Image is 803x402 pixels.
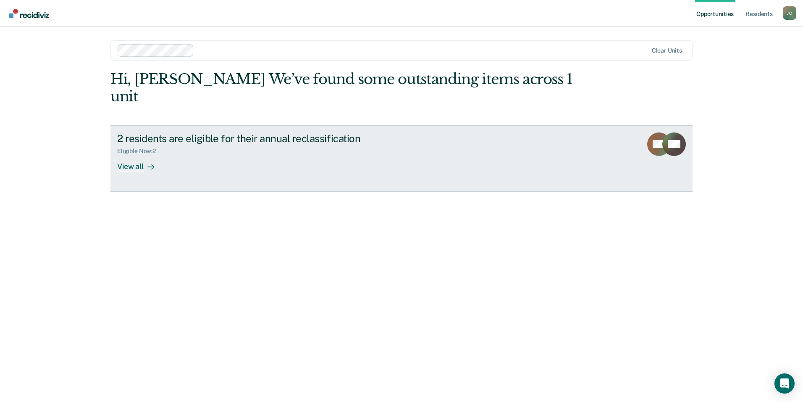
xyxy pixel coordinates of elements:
img: Recidiviz [9,9,49,18]
button: Profile dropdown button [783,6,796,20]
div: 2 residents are eligible for their annual reclassification [117,132,412,145]
div: Open Intercom Messenger [774,373,795,394]
div: J C [783,6,796,20]
div: View all [117,155,164,171]
div: Clear units [652,47,682,54]
div: Hi, [PERSON_NAME] We’ve found some outstanding items across 1 unit [110,71,576,105]
a: 2 residents are eligible for their annual reclassificationEligible Now:2View all [110,125,693,192]
div: Eligible Now : 2 [117,148,163,155]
